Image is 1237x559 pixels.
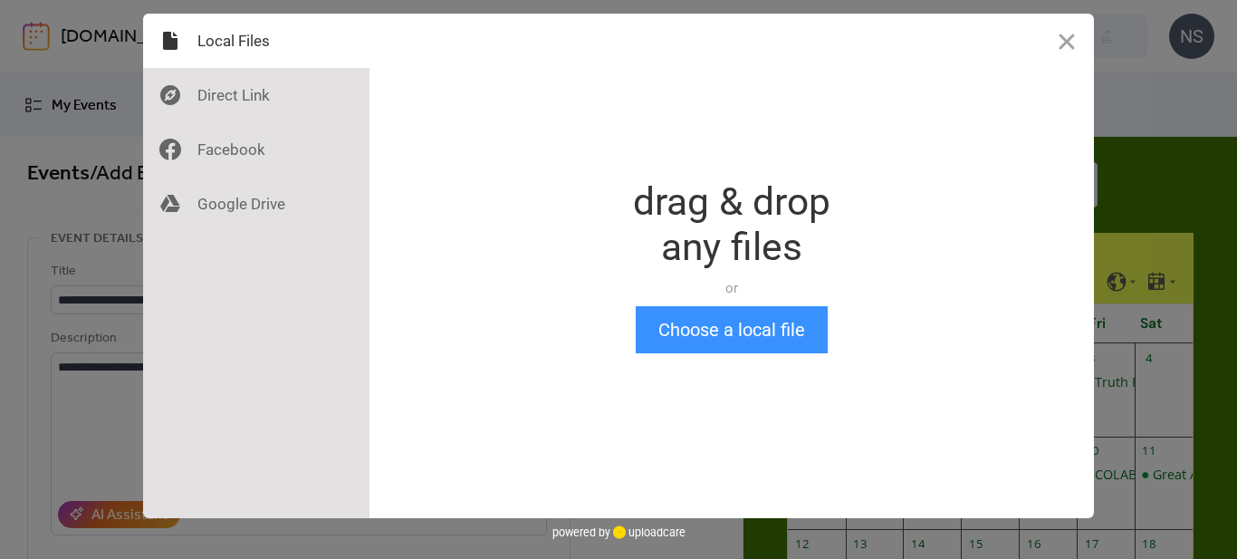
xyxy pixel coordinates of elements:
[143,14,369,68] div: Local Files
[143,122,369,177] div: Facebook
[633,179,830,270] div: drag & drop any files
[143,68,369,122] div: Direct Link
[610,525,686,539] a: uploadcare
[143,177,369,231] div: Google Drive
[633,279,830,297] div: or
[1040,14,1094,68] button: Close
[552,518,686,545] div: powered by
[636,306,828,353] button: Choose a local file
